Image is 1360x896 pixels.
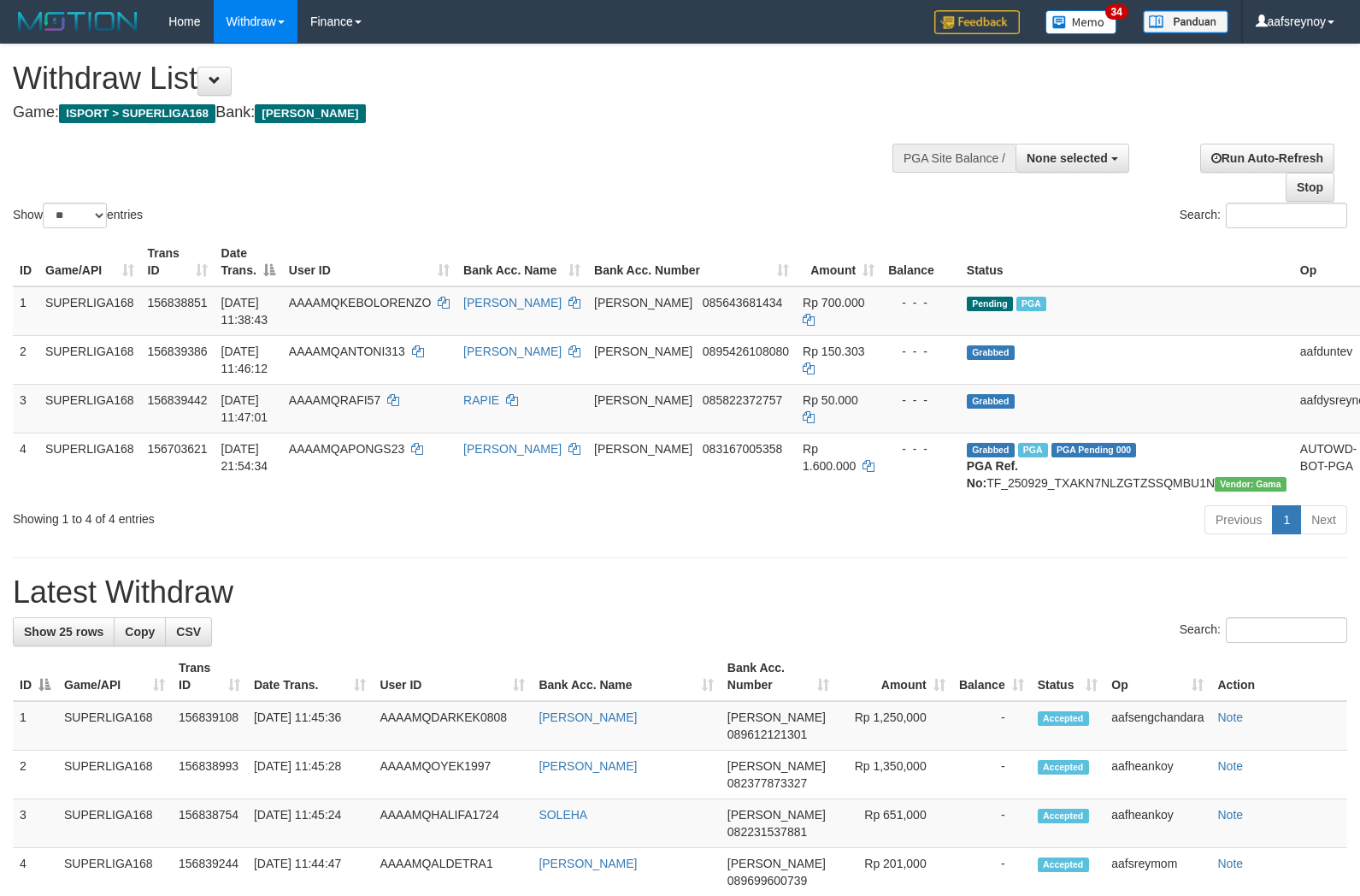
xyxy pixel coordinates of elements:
span: Copy 085643681434 to clipboard [703,296,782,309]
span: [PERSON_NAME] [727,808,826,822]
th: Status [960,238,1293,286]
span: [DATE] 11:38:43 [221,296,268,327]
th: Date Trans.: activate to sort column ascending [247,652,374,701]
select: Showentries [43,203,107,228]
td: 156838754 [172,799,247,848]
td: SUPERLIGA168 [57,799,172,848]
a: CSV [165,617,212,646]
h1: Latest Withdraw [13,575,1347,610]
div: - - - [888,294,953,311]
span: Vendor URL: https://trx31.1velocity.biz [1215,477,1286,492]
span: Rp 150.303 [803,345,864,358]
td: SUPERLIGA168 [38,286,141,336]
td: 3 [13,799,57,848]
td: SUPERLIGA168 [57,751,172,799]
td: SUPERLIGA168 [57,701,172,751]
span: Copy [125,625,155,639]
td: 156838993 [172,751,247,799]
td: 4 [13,433,38,498]
td: 156839108 [172,701,247,751]
b: PGA Ref. No: [967,459,1018,490]
td: Rp 651,000 [836,799,952,848]
span: [DATE] 11:47:01 [221,393,268,424]
span: [PERSON_NAME] [594,393,692,407]
span: AAAAMQKEBOLORENZO [289,296,431,309]
div: PGA Site Balance / [892,144,1016,173]
span: Show 25 rows [24,625,103,639]
td: AAAAMQHALIFA1724 [373,799,532,848]
span: Grabbed [967,394,1015,409]
span: None selected [1027,151,1108,165]
span: Rp 1.600.000 [803,442,856,473]
span: Grabbed [967,345,1015,360]
span: AAAAMQANTONI313 [289,345,405,358]
span: AAAAMQRAFI57 [289,393,380,407]
td: - [952,799,1031,848]
span: AAAAMQAPONGS23 [289,442,404,456]
label: Show entries [13,203,143,228]
td: - [952,701,1031,751]
a: Show 25 rows [13,617,115,646]
th: Balance: activate to sort column ascending [952,652,1031,701]
td: AAAAMQOYEK1997 [373,751,532,799]
span: [PERSON_NAME] [594,442,692,456]
th: Amount: activate to sort column ascending [836,652,952,701]
a: [PERSON_NAME] [463,296,562,309]
span: [DATE] 21:54:34 [221,442,268,473]
span: [PERSON_NAME] [594,345,692,358]
span: Accepted [1038,760,1089,775]
th: User ID: activate to sort column ascending [373,652,532,701]
span: Accepted [1038,711,1089,726]
a: SOLEHA [539,808,587,822]
th: Bank Acc. Name: activate to sort column ascending [532,652,720,701]
a: Note [1217,857,1243,870]
span: 156838851 [148,296,208,309]
a: 1 [1272,505,1301,534]
td: 1 [13,286,38,336]
td: SUPERLIGA168 [38,335,141,384]
td: aafheankoy [1104,751,1210,799]
a: Note [1217,808,1243,822]
h1: Withdraw List [13,62,890,96]
td: 2 [13,335,38,384]
span: [PERSON_NAME] [727,857,826,870]
a: [PERSON_NAME] [463,345,562,358]
th: Action [1210,652,1347,701]
img: Button%20Memo.svg [1045,10,1117,34]
td: AAAAMQDARKEK0808 [373,701,532,751]
td: Rp 1,250,000 [836,701,952,751]
th: User ID: activate to sort column ascending [282,238,456,286]
th: Trans ID: activate to sort column ascending [141,238,215,286]
a: [PERSON_NAME] [539,857,637,870]
td: [DATE] 11:45:36 [247,701,374,751]
span: Grabbed [967,443,1015,457]
span: Copy 0895426108080 to clipboard [703,345,789,358]
a: RAPIE [463,393,499,407]
img: MOTION_logo.png [13,9,143,34]
span: [DATE] 11:46:12 [221,345,268,375]
span: Copy 089699600739 to clipboard [727,874,807,887]
span: 156839442 [148,393,208,407]
span: Rp 700.000 [803,296,864,309]
td: SUPERLIGA168 [38,433,141,498]
span: [PERSON_NAME] [727,710,826,724]
span: [PERSON_NAME] [727,759,826,773]
td: aafheankoy [1104,799,1210,848]
span: Copy 085822372757 to clipboard [703,393,782,407]
th: Bank Acc. Number: activate to sort column ascending [587,238,796,286]
th: Game/API: activate to sort column ascending [57,652,172,701]
img: panduan.png [1143,10,1228,33]
th: Bank Acc. Number: activate to sort column ascending [721,652,836,701]
span: 156703621 [148,442,208,456]
input: Search: [1226,617,1347,643]
a: [PERSON_NAME] [463,442,562,456]
th: Status: activate to sort column ascending [1031,652,1105,701]
th: ID [13,238,38,286]
div: Showing 1 to 4 of 4 entries [13,504,554,528]
button: None selected [1016,144,1129,173]
td: TF_250929_TXAKN7NLZGTZSSQMBU1N [960,433,1293,498]
th: Date Trans.: activate to sort column descending [215,238,282,286]
label: Search: [1180,203,1347,228]
span: ISPORT > SUPERLIGA168 [59,104,215,123]
th: Amount: activate to sort column ascending [796,238,881,286]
